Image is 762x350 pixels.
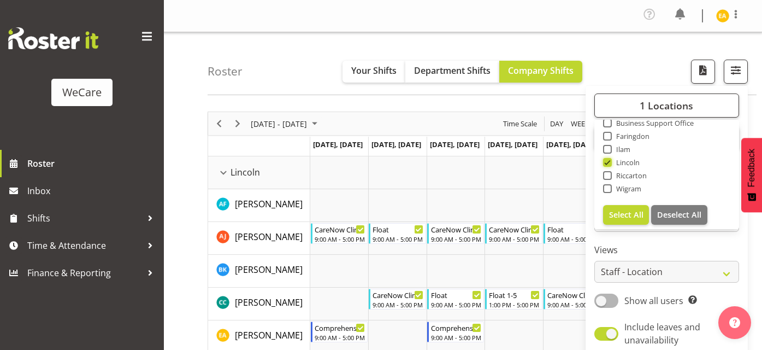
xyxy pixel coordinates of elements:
span: Faringdon [612,132,650,141]
span: [DATE], [DATE] [371,139,421,149]
span: [PERSON_NAME] [235,198,303,210]
a: [PERSON_NAME] [235,263,303,276]
img: help-xxl-2.png [729,317,740,328]
div: CareNow Clinic [489,224,540,235]
td: Lincoln resource [208,156,310,189]
div: 9:00 AM - 5:00 PM [489,235,540,243]
button: September 08 - 14, 2025 [249,117,322,131]
div: CareNow Clinic [373,289,423,300]
button: Timeline Week [569,117,592,131]
button: Timeline Day [548,117,565,131]
span: Include leaves and unavailability [624,321,700,346]
td: Charlotte Courtney resource [208,288,310,320]
span: Lincoln [612,158,640,167]
span: Riccarton [612,171,647,180]
div: CareNow Clinic [315,224,365,235]
span: [DATE], [DATE] [430,139,480,149]
label: Views [594,243,739,256]
img: Rosterit website logo [8,27,98,49]
div: Comprehensive Consult [431,322,482,333]
span: Time & Attendance [27,237,142,254]
span: Show all users [624,295,683,307]
div: Amy Johannsen"s event - CareNow Clinic Begin From Wednesday, September 10, 2025 at 9:00:00 AM GMT... [427,223,485,244]
button: Feedback - Show survey [741,138,762,212]
div: Float [431,289,482,300]
span: [DATE], [DATE] [546,139,596,149]
span: [DATE], [DATE] [313,139,363,149]
span: Ilam [612,145,631,154]
div: 9:00 AM - 5:00 PM [315,333,365,342]
div: Previous [210,112,228,135]
div: Amy Johannsen"s event - Float Begin From Friday, September 12, 2025 at 9:00:00 AM GMT+12:00 Ends ... [544,223,601,244]
button: Filter Shifts [724,60,748,84]
button: 1 Locations [594,94,739,118]
div: Ena Advincula"s event - Comprehensive Consult Begin From Wednesday, September 10, 2025 at 9:00:00... [427,322,485,342]
span: Feedback [747,149,757,187]
span: [DATE] - [DATE] [250,117,308,131]
div: CareNow Clinic [431,224,482,235]
div: Amy Johannsen"s event - CareNow Clinic Begin From Monday, September 8, 2025 at 9:00:00 AM GMT+12:... [311,223,368,244]
a: [PERSON_NAME] [235,230,303,243]
div: 9:00 AM - 5:00 PM [373,300,423,309]
span: Your Shifts [351,65,397,77]
a: [PERSON_NAME] [235,197,303,211]
a: [PERSON_NAME] [235,329,303,342]
span: [PERSON_NAME] [235,231,303,243]
div: Float [373,224,423,235]
div: Charlotte Courtney"s event - CareNow Clinic Begin From Friday, September 12, 2025 at 9:00:00 AM G... [544,289,601,310]
button: Your Shifts [342,61,405,83]
span: [DATE], [DATE] [488,139,537,149]
button: Deselect All [651,205,707,225]
div: Float [547,224,598,235]
span: Select All [609,209,643,220]
div: Charlotte Courtney"s event - Float 1-5 Begin From Thursday, September 11, 2025 at 1:00:00 PM GMT+... [485,289,542,310]
span: [PERSON_NAME] [235,329,303,341]
div: 9:00 AM - 5:00 PM [547,235,598,243]
div: CareNow Clinic [547,289,598,300]
div: Charlotte Courtney"s event - CareNow Clinic Begin From Tuesday, September 9, 2025 at 9:00:00 AM G... [369,289,426,310]
div: Next [228,112,247,135]
td: Amy Johannsen resource [208,222,310,255]
span: Lincoln [231,166,260,179]
div: 9:00 AM - 5:00 PM [373,235,423,243]
span: Inbox [27,183,158,199]
div: 9:00 AM - 5:00 PM [547,300,598,309]
span: Wigram [612,184,642,193]
button: Download a PDF of the roster according to the set date range. [691,60,715,84]
button: Previous [212,117,227,131]
span: Shifts [27,210,142,226]
div: Ena Advincula"s event - Comprehensive Consult Begin From Monday, September 8, 2025 at 9:00:00 AM ... [311,322,368,342]
img: ena-advincula10844.jpg [716,9,729,22]
span: [PERSON_NAME] [235,296,303,308]
div: 9:00 AM - 5:00 PM [431,300,482,309]
div: Amy Johannsen"s event - Float Begin From Tuesday, September 9, 2025 at 9:00:00 AM GMT+12:00 Ends ... [369,223,426,244]
div: WeCare [62,84,102,101]
span: Deselect All [657,209,701,220]
td: Alex Ferguson resource [208,189,310,222]
div: Float 1-5 [489,289,540,300]
div: 1:00 PM - 5:00 PM [489,300,540,309]
span: Roster [27,155,158,172]
span: Business Support Office [612,119,694,127]
div: 9:00 AM - 5:00 PM [431,235,482,243]
div: 9:00 AM - 5:00 PM [431,333,482,342]
button: Next [231,117,245,131]
td: Brian Ko resource [208,255,310,288]
div: Comprehensive Consult [315,322,365,333]
button: Company Shifts [499,61,582,83]
button: Select All [603,205,649,225]
button: Time Scale [501,117,539,131]
span: Finance & Reporting [27,265,142,281]
span: [PERSON_NAME] [235,264,303,276]
span: 1 Locations [640,99,693,112]
span: Time Scale [502,117,538,131]
div: 9:00 AM - 5:00 PM [315,235,365,243]
span: Week [570,117,590,131]
div: Amy Johannsen"s event - CareNow Clinic Begin From Thursday, September 11, 2025 at 9:00:00 AM GMT+... [485,223,542,244]
a: [PERSON_NAME] [235,296,303,309]
div: Charlotte Courtney"s event - Float Begin From Wednesday, September 10, 2025 at 9:00:00 AM GMT+12:... [427,289,485,310]
button: Department Shifts [405,61,499,83]
span: Day [549,117,564,131]
span: Company Shifts [508,65,574,77]
span: Department Shifts [414,65,491,77]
